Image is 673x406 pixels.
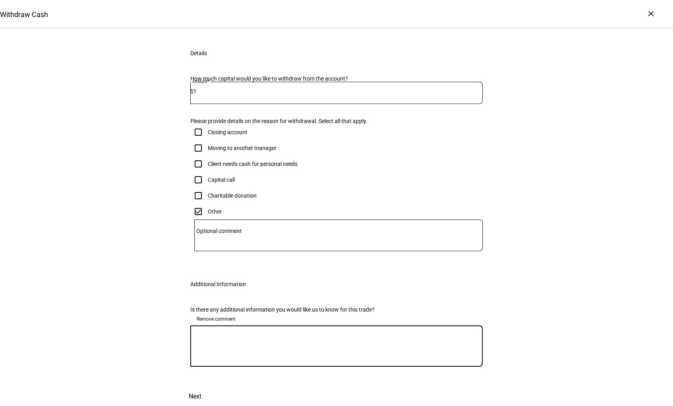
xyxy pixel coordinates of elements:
button: Next [178,387,213,406]
div: Moving to another manager [208,145,277,151]
button: Remove comment [190,313,242,325]
div: Please provide details on the reason for withdrawal. Select all that apply. [190,118,483,124]
span: $ [190,88,193,94]
mat-label: Amount* [192,79,209,84]
div: Is there any additional information you would like us to know for this trade? [190,306,483,313]
div: × [644,7,657,20]
div: Capital call [208,177,235,183]
div: Additional Information [190,281,246,287]
span: Next [189,387,201,406]
div: Details [190,50,207,56]
div: Closing account [208,129,248,135]
mat-label: Optional comment [196,228,242,234]
div: How much capital would you like to withdraw from the account? [190,75,483,82]
div: Other [208,208,222,215]
div: Client needs cash for personal needs [208,161,298,167]
div: Charitable donation [208,192,257,199]
span: Remove comment [197,313,236,325]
